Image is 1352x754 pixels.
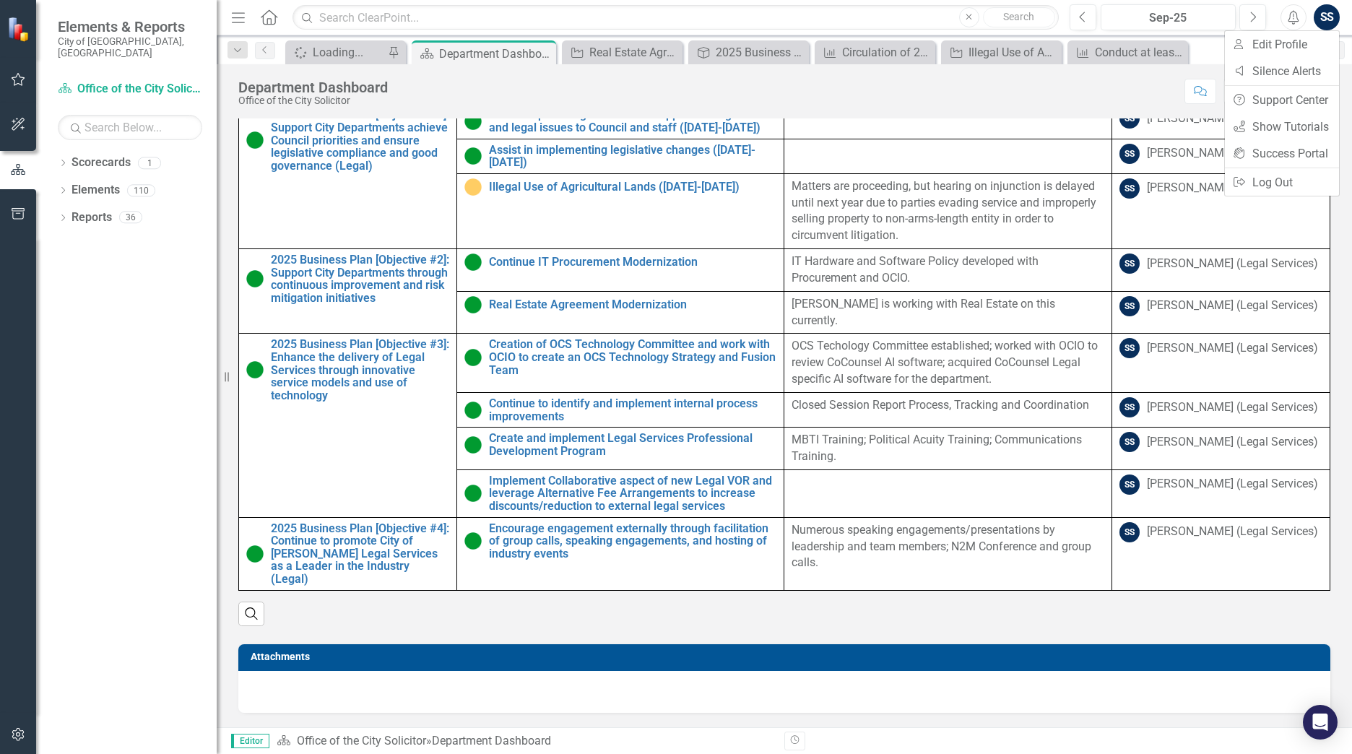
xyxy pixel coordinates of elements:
[1147,340,1318,357] div: [PERSON_NAME] (Legal Services)
[945,43,1058,61] a: Illegal Use of Agricultural Lands ([DATE]-[DATE])
[127,184,155,196] div: 110
[271,522,449,586] a: 2025 Business Plan [Objective #4]: Continue to promote City of [PERSON_NAME] Legal Services as a ...
[842,43,932,61] div: Circulation of 2 educational legal newsletters to client groups
[464,147,482,165] img: Proceeding as Anticipated
[1225,140,1339,167] a: Success Portal
[784,249,1112,292] td: Double-Click to Edit
[489,144,777,169] a: Assist in implementing legislative changes ([DATE]-[DATE])
[271,253,449,304] a: 2025 Business Plan [Objective #2]: Support City Departments through continuous improvement and ri...
[1225,87,1339,113] a: Support Center
[784,173,1112,248] td: Double-Click to Edit
[1071,43,1184,61] a: Conduct at least 6 legal seminars for City Staff on areas of applicable law and compliance
[464,485,482,502] img: Proceeding as Anticipated
[784,393,1112,428] td: Double-Click to Edit
[277,733,773,750] div: »
[1111,104,1330,139] td: Double-Click to Edit
[1119,397,1140,417] div: SS
[1111,517,1330,590] td: Double-Click to Edit
[1314,4,1340,30] button: SS
[1119,474,1140,495] div: SS
[792,522,1104,572] p: Numerous speaking engagements/presentations by leadership and team members; N2M Conference and gr...
[238,95,388,106] div: Office of the City Solicitor
[792,296,1104,329] p: [PERSON_NAME] is working with Real Estate on this currently.
[456,104,784,139] td: Double-Click to Edit Right Click for Context Menu
[1106,9,1231,27] div: Sep-25
[464,436,482,454] img: Proceeding as Anticipated
[792,432,1104,465] p: MBTI Training; Political Acuity Training; Communications Training.
[71,155,131,171] a: Scorecards
[239,249,457,334] td: Double-Click to Edit Right Click for Context Menu
[692,43,805,61] a: 2025 Business Plan [Objective #1]: Support City Departments achieve Council priorities and ensure...
[1095,43,1184,61] div: Conduct at least 6 legal seminars for City Staff on areas of applicable law and compliance
[456,173,784,248] td: Double-Click to Edit Right Click for Context Menu
[456,428,784,470] td: Double-Click to Edit Right Click for Context Menu
[565,43,679,61] a: Real Estate Agreement Modernization
[1147,110,1318,127] div: [PERSON_NAME] (Legal Services)
[784,517,1112,590] td: Double-Click to Edit
[1147,298,1318,314] div: [PERSON_NAME] (Legal Services)
[784,428,1112,470] td: Double-Click to Edit
[1111,173,1330,248] td: Double-Click to Edit
[784,104,1112,139] td: Double-Click to Edit
[456,517,784,590] td: Double-Click to Edit Right Click for Context Menu
[1003,11,1034,22] span: Search
[792,253,1104,287] p: IT Hardware and Software Policy developed with Procurement and OCIO.
[456,291,784,334] td: Double-Click to Edit Right Click for Context Menu
[784,291,1112,334] td: Double-Click to Edit
[119,212,142,224] div: 36
[246,545,264,563] img: Proceeding as Anticipated
[71,209,112,226] a: Reports
[1111,139,1330,173] td: Double-Click to Edit
[464,402,482,419] img: Proceeding as Anticipated
[1225,31,1339,58] a: Edit Profile
[239,334,457,517] td: Double-Click to Edit Right Click for Context Menu
[784,139,1112,173] td: Double-Click to Edit
[58,35,202,59] small: City of [GEOGRAPHIC_DATA], [GEOGRAPHIC_DATA]
[1119,253,1140,274] div: SS
[246,361,264,378] img: Proceeding as Anticipated
[489,397,777,422] a: Continue to identify and implement internal process improvements
[456,469,784,517] td: Double-Click to Edit Right Click for Context Menu
[1119,296,1140,316] div: SS
[968,43,1058,61] div: Illegal Use of Agricultural Lands ([DATE]-[DATE])
[1111,393,1330,428] td: Double-Click to Edit
[456,139,784,173] td: Double-Click to Edit Right Click for Context Menu
[289,43,384,61] a: Loading...
[784,334,1112,393] td: Double-Click to Edit
[1147,145,1318,162] div: [PERSON_NAME] (Legal Services)
[489,338,777,376] a: Creation of OCS Technology Committee and work with OCIO to create an OCS Technology Strategy and ...
[489,181,777,194] a: Illegal Use of Agricultural Lands ([DATE]-[DATE])
[489,474,777,513] a: Implement Collaborative aspect of new Legal VOR and leverage Alternative Fee Arrangements to incr...
[271,108,449,172] a: 2025 Business Plan [Objective #1]: Support City Departments achieve Council priorities and ensure...
[1119,108,1140,129] div: SS
[589,43,679,61] div: Real Estate Agreement Modernization
[456,249,784,292] td: Double-Click to Edit Right Click for Context Menu
[456,393,784,428] td: Double-Click to Edit Right Click for Context Menu
[456,334,784,393] td: Double-Click to Edit Right Click for Context Menu
[439,45,552,63] div: Department Dashboard
[1119,522,1140,542] div: SS
[58,81,202,97] a: Office of the City Solicitor
[1111,428,1330,470] td: Double-Click to Edit
[1119,178,1140,199] div: SS
[271,338,449,402] a: 2025 Business Plan [Objective #3]: Enhance the delivery of Legal Services through innovative serv...
[1303,705,1338,740] div: Open Intercom Messenger
[246,270,264,287] img: Proceeding as Anticipated
[246,131,264,149] img: Proceeding as Anticipated
[1147,476,1318,493] div: [PERSON_NAME] (Legal Services)
[297,734,426,747] a: Office of the City Solicitor
[239,104,457,249] td: Double-Click to Edit Right Click for Context Menu
[1147,524,1318,540] div: [PERSON_NAME] (Legal Services)
[313,43,384,61] div: Loading...
[464,178,482,196] img: Monitoring Progress
[792,397,1104,414] p: Closed Session Report Process, Tracking and Coordination
[292,5,1059,30] input: Search ClearPoint...
[489,298,777,311] a: Real Estate Agreement Modernization
[58,18,202,35] span: Elements & Reports
[138,157,161,169] div: 1
[792,338,1104,388] p: OCS Techology Committee established; worked with OCIO to review CoCounsel AI software; acquired C...
[7,17,32,42] img: ClearPoint Strategy
[1225,113,1339,140] a: Show Tutorials
[983,7,1055,27] button: Search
